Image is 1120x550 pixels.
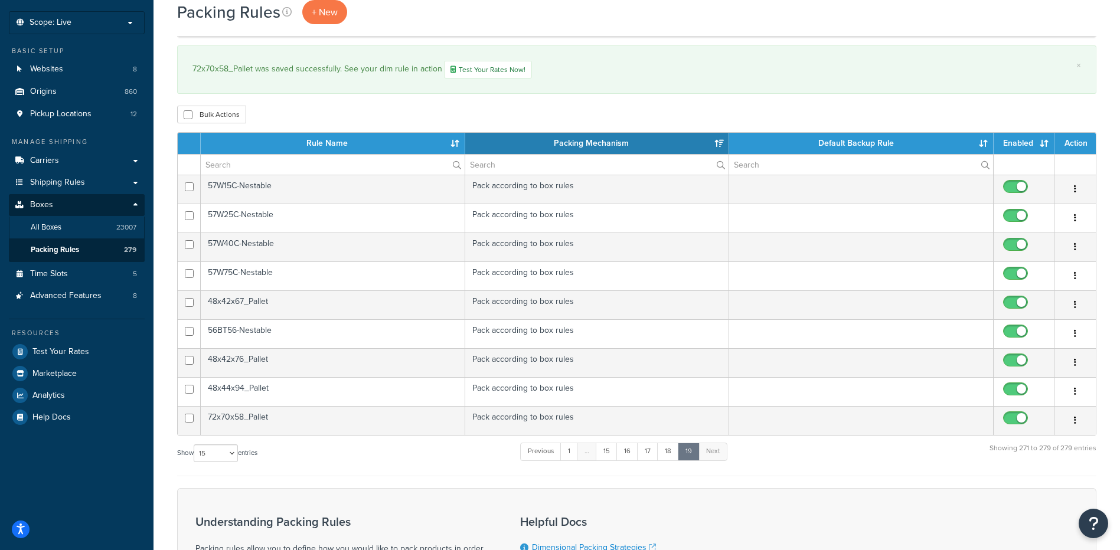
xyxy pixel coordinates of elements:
[465,261,730,290] td: Pack according to box rules
[465,290,730,319] td: Pack according to box rules
[1079,509,1108,538] button: Open Resource Center
[9,58,145,80] li: Websites
[201,133,465,154] th: Rule Name: activate to sort column ascending
[133,64,137,74] span: 8
[596,443,618,460] a: 15
[125,87,137,97] span: 860
[444,61,532,78] a: Test Your Rates Now!
[465,319,730,348] td: Pack according to box rules
[577,443,597,460] a: …
[9,341,145,362] a: Test Your Rates
[616,443,638,460] a: 16
[30,109,92,119] span: Pickup Locations
[30,178,85,188] span: Shipping Rules
[201,348,465,377] td: 48x42x76_Pallet
[30,269,68,279] span: Time Slots
[201,406,465,435] td: 72x70x58_Pallet
[9,46,145,56] div: Basic Setup
[9,217,145,238] a: All Boxes 23007
[32,369,77,379] span: Marketplace
[465,204,730,233] td: Pack according to box rules
[698,443,727,460] a: Next
[177,444,257,462] label: Show entries
[465,406,730,435] td: Pack according to box rules
[729,133,994,154] th: Default Backup Rule: activate to sort column ascending
[465,133,730,154] th: Packing Mechanism: activate to sort column ascending
[32,347,89,357] span: Test Your Rates
[30,64,63,74] span: Websites
[201,155,465,175] input: Search
[678,443,700,460] a: 19
[201,175,465,204] td: 57W15C-Nestable
[9,150,145,172] a: Carriers
[1076,61,1081,70] a: ×
[31,222,61,233] span: All Boxes
[201,290,465,319] td: 48x42x67_Pallet
[9,137,145,147] div: Manage Shipping
[9,58,145,80] a: Websites 8
[9,363,145,384] a: Marketplace
[560,443,578,460] a: 1
[9,81,145,103] li: Origins
[9,263,145,285] li: Time Slots
[990,441,1096,467] div: Showing 271 to 279 of 279 entries
[637,443,658,460] a: 17
[9,285,145,307] a: Advanced Features 8
[133,269,137,279] span: 5
[9,407,145,428] a: Help Docs
[30,18,71,28] span: Scope: Live
[9,285,145,307] li: Advanced Features
[124,245,136,255] span: 279
[465,377,730,406] td: Pack according to box rules
[116,222,136,233] span: 23007
[130,109,137,119] span: 12
[133,291,137,301] span: 8
[9,328,145,338] div: Resources
[30,200,53,210] span: Boxes
[30,87,57,97] span: Origins
[465,233,730,261] td: Pack according to box rules
[195,515,491,528] h3: Understanding Packing Rules
[201,377,465,406] td: 48x44x94_Pallet
[9,385,145,406] a: Analytics
[9,194,145,261] li: Boxes
[465,175,730,204] td: Pack according to box rules
[194,444,238,462] select: Showentries
[201,319,465,348] td: 56BT56-Nestable
[520,443,561,460] a: Previous
[994,133,1054,154] th: Enabled: activate to sort column ascending
[9,81,145,103] a: Origins 860
[1054,133,1096,154] th: Action
[32,391,65,401] span: Analytics
[520,515,802,528] h3: Helpful Docs
[201,261,465,290] td: 57W75C-Nestable
[9,172,145,194] a: Shipping Rules
[32,413,71,423] span: Help Docs
[31,245,79,255] span: Packing Rules
[9,194,145,216] a: Boxes
[312,5,338,19] span: + New
[192,61,1081,78] div: 72x70x58_Pallet was saved successfully. See your dim rule in action
[201,204,465,233] td: 57W25C-Nestable
[657,443,679,460] a: 18
[30,156,59,166] span: Carriers
[9,263,145,285] a: Time Slots 5
[177,1,280,24] h1: Packing Rules
[465,348,730,377] td: Pack according to box rules
[177,106,246,123] button: Bulk Actions
[201,233,465,261] td: 57W40C-Nestable
[30,291,102,301] span: Advanced Features
[729,155,993,175] input: Search
[9,103,145,125] li: Pickup Locations
[465,155,729,175] input: Search
[9,239,145,261] li: Packing Rules
[9,103,145,125] a: Pickup Locations 12
[9,217,145,238] li: All Boxes
[9,239,145,261] a: Packing Rules 279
